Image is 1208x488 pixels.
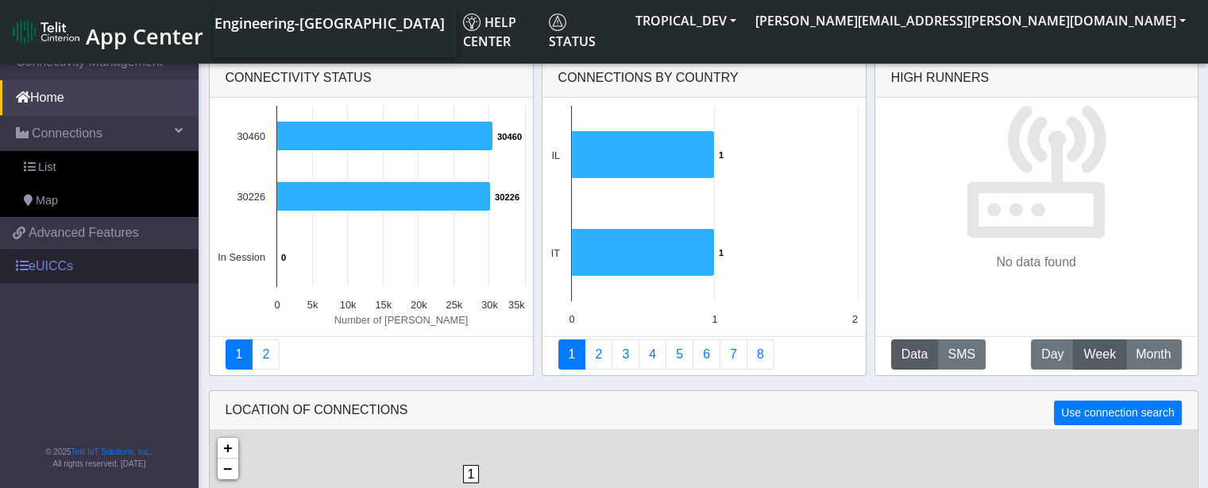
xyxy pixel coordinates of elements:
[747,339,774,370] a: Not Connected for 30 days
[891,68,990,87] div: High Runners
[226,339,253,370] a: Connectivity status
[375,299,392,311] text: 15k
[274,299,280,311] text: 0
[996,253,1076,272] p: No data found
[214,14,445,33] span: Engineering-[GEOGRAPHIC_DATA]
[237,130,265,142] text: 30460
[937,339,986,370] button: SMS
[214,6,444,38] a: Your current platform instance
[719,248,724,258] text: 1
[965,98,1107,240] img: No data found
[612,339,639,370] a: Usage per Country
[551,149,560,161] text: IL
[252,339,280,370] a: Deployment status
[549,14,596,50] span: Status
[851,313,857,325] text: 2
[719,150,724,160] text: 1
[226,339,517,370] nav: Summary paging
[410,299,426,311] text: 20k
[542,59,866,98] div: Connections By Country
[446,299,462,311] text: 25k
[463,465,480,483] span: 1
[1073,339,1126,370] button: Week
[481,299,498,311] text: 30k
[210,391,1198,430] div: LOCATION OF CONNECTIONS
[36,192,58,210] span: Map
[210,59,533,98] div: Connectivity status
[281,253,286,262] text: 0
[218,251,265,263] text: In Session
[746,6,1195,35] button: [PERSON_NAME][EMAIL_ADDRESS][PERSON_NAME][DOMAIN_NAME]
[339,299,356,311] text: 10k
[1031,339,1074,370] button: Day
[307,299,318,311] text: 5k
[626,6,746,35] button: TROPICAL_DEV
[666,339,693,370] a: Usage by Carrier
[29,223,139,242] span: Advanced Features
[1041,345,1063,364] span: Day
[86,21,203,51] span: App Center
[38,159,56,176] span: List
[1083,345,1116,364] span: Week
[558,339,586,370] a: Connections By Country
[71,447,151,456] a: Telit IoT Solutions, Inc.
[463,14,480,31] img: knowledge.svg
[720,339,747,370] a: Zero Session
[1125,339,1181,370] button: Month
[495,192,519,202] text: 30226
[13,15,201,49] a: App Center
[891,339,939,370] button: Data
[1054,401,1181,425] button: Use connection search
[32,124,102,143] span: Connections
[218,459,238,479] a: Zoom out
[550,247,560,259] text: IT
[549,14,566,31] img: status.svg
[712,313,717,325] text: 1
[13,19,79,45] img: logo-telit-cinterion-gw-new.png
[508,299,524,311] text: 35k
[558,339,850,370] nav: Summary paging
[334,314,468,326] text: Number of [PERSON_NAME]
[639,339,666,370] a: Connections By Carrier
[457,6,542,57] a: Help center
[237,191,265,203] text: 30226
[218,438,238,459] a: Zoom in
[693,339,720,370] a: 14 Days Trend
[585,339,612,370] a: Carrier
[542,6,626,57] a: Status
[1136,345,1171,364] span: Month
[569,313,574,325] text: 0
[463,14,516,50] span: Help center
[497,132,522,141] text: 30460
